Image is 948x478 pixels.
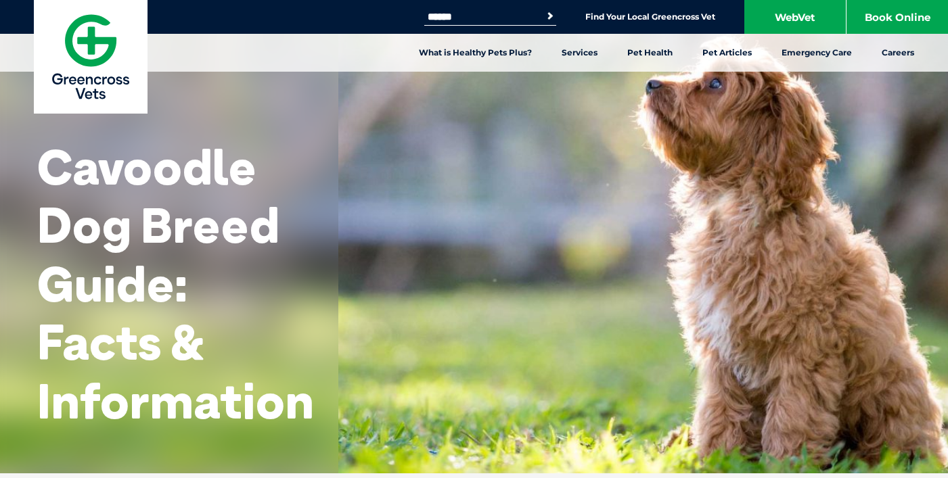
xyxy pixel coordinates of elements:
[547,34,612,72] a: Services
[867,34,929,72] a: Careers
[37,138,314,430] h1: Cavoodle Dog Breed Guide: Facts & Information
[404,34,547,72] a: What is Healthy Pets Plus?
[767,34,867,72] a: Emergency Care
[543,9,557,23] button: Search
[585,11,715,22] a: Find Your Local Greencross Vet
[687,34,767,72] a: Pet Articles
[612,34,687,72] a: Pet Health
